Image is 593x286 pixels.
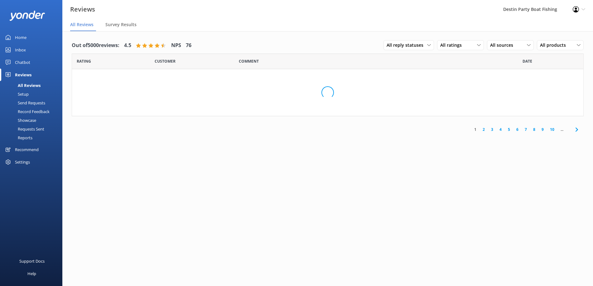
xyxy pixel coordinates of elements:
span: Date [523,58,532,64]
a: 2 [480,126,488,132]
span: Question [239,58,259,64]
div: Help [27,267,36,280]
div: Send Requests [4,98,45,107]
div: All Reviews [4,81,41,90]
a: 6 [513,126,522,132]
h4: NPS [171,41,181,50]
div: Reports [4,133,32,142]
h4: 4.5 [124,41,131,50]
div: Recommend [15,143,39,156]
span: Survey Results [105,21,137,28]
div: Requests Sent [4,125,44,133]
span: All Reviews [70,21,94,28]
div: Inbox [15,44,26,56]
div: Support Docs [19,255,45,267]
span: All sources [490,42,517,49]
span: Date [77,58,91,64]
div: Chatbot [15,56,30,69]
a: All Reviews [4,81,62,90]
div: Home [15,31,27,44]
div: Reviews [15,69,31,81]
span: All ratings [440,42,465,49]
div: Showcase [4,116,36,125]
div: Settings [15,156,30,168]
div: Setup [4,90,29,98]
span: ... [557,126,566,132]
h4: 76 [186,41,191,50]
a: 10 [547,126,557,132]
span: All products [540,42,570,49]
a: Reports [4,133,62,142]
span: All reply statuses [387,42,427,49]
a: 7 [522,126,530,132]
a: 4 [496,126,505,132]
h3: Reviews [70,4,95,14]
a: 5 [505,126,513,132]
a: Showcase [4,116,62,125]
a: Record Feedback [4,107,62,116]
a: 3 [488,126,496,132]
a: Send Requests [4,98,62,107]
a: Setup [4,90,62,98]
a: Requests Sent [4,125,62,133]
div: Record Feedback [4,107,50,116]
a: 9 [538,126,547,132]
img: yonder-white-logo.png [9,11,45,21]
a: 8 [530,126,538,132]
span: Date [155,58,176,64]
h4: Out of 5000 reviews: [72,41,119,50]
a: 1 [471,126,480,132]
